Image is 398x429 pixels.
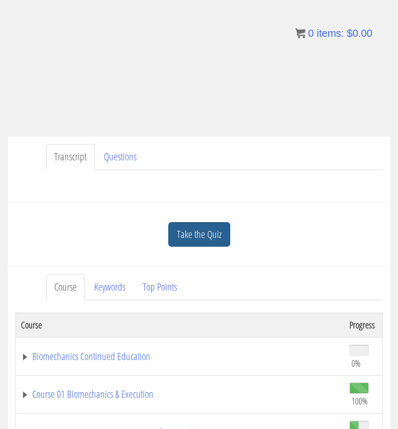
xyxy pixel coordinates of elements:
[168,222,230,247] a: Take the Quiz
[351,395,368,407] span: 100%
[135,274,185,300] a: Top Points
[21,389,339,399] a: Course 01 Biomechanics & Execution
[317,28,344,39] span: items:
[295,28,305,38] img: icon11.png
[46,274,85,300] a: Course
[86,274,134,300] a: Keywords
[21,351,339,362] a: Biomechanics Continued Education
[344,313,383,337] th: Progress
[96,144,145,170] a: Questions
[16,313,344,337] th: Course
[347,28,352,39] span: $
[347,28,372,39] bdi: 0.00
[46,144,95,170] a: Transcript
[308,28,314,39] span: 0
[351,357,361,369] span: 0%
[295,28,372,39] a: 0 items: $0.00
